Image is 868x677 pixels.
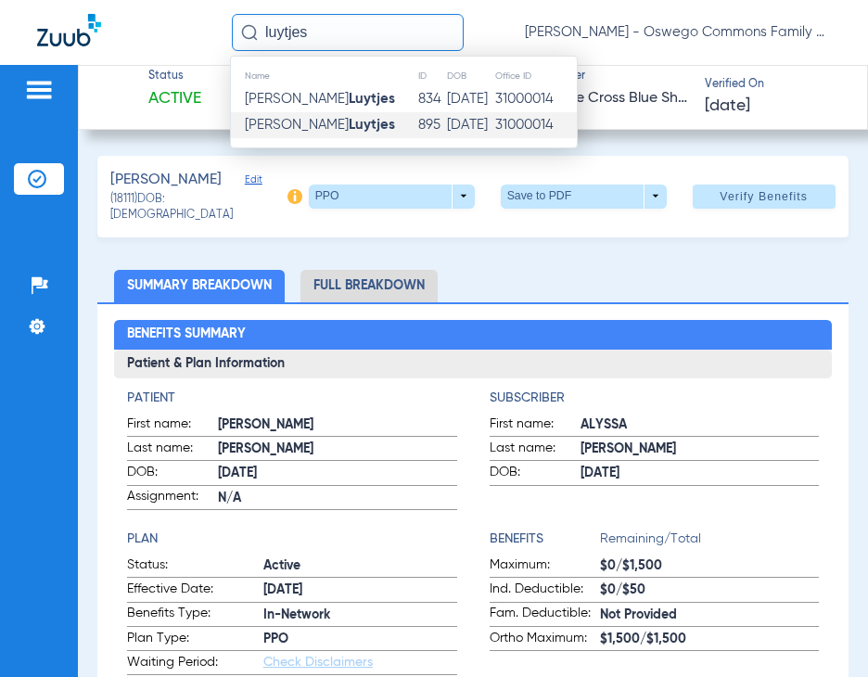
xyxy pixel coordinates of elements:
[490,530,600,556] app-breakdown-title: Benefits
[300,270,438,302] li: Full Breakdown
[148,87,201,110] span: Active
[494,66,577,86] th: Office ID
[600,530,820,556] span: Remaining/Total
[446,86,494,112] td: [DATE]
[490,530,600,549] h4: Benefits
[417,112,446,138] td: 895
[127,580,263,602] span: Effective Date:
[114,350,832,379] h3: Patient & Plan Information
[600,581,820,600] span: $0/$50
[245,173,262,191] span: Edit
[127,389,457,408] h4: Patient
[110,192,287,224] span: (18111) DOB: [DEMOGRAPHIC_DATA]
[555,69,688,85] span: Payer
[127,463,218,485] span: DOB:
[127,629,263,651] span: Plan Type:
[37,14,101,46] img: Zuub Logo
[446,66,494,86] th: DOB
[148,69,201,85] span: Status
[114,320,832,350] h2: Benefits Summary
[24,79,54,101] img: hamburger-icon
[494,112,577,138] td: 31000014
[705,77,837,94] span: Verified On
[494,86,577,112] td: 31000014
[127,530,457,549] h4: Plan
[490,439,581,461] span: Last name:
[490,389,820,408] h4: Subscriber
[127,556,263,578] span: Status:
[287,189,302,204] img: info-icon
[490,580,600,602] span: Ind. Deductible:
[693,185,836,209] button: Verify Benefits
[600,606,820,625] span: Not Provided
[218,489,457,508] span: N/A
[127,653,263,675] span: Waiting Period:
[110,169,222,192] span: [PERSON_NAME]
[218,464,457,483] span: [DATE]
[309,185,475,209] button: PPO
[263,656,373,669] a: Check Disclaimers
[245,92,395,106] span: [PERSON_NAME]
[127,415,218,437] span: First name:
[218,440,457,459] span: [PERSON_NAME]
[127,604,263,626] span: Benefits Type:
[490,463,581,485] span: DOB:
[231,66,417,86] th: Name
[490,604,600,626] span: Fam. Deductible:
[263,630,457,649] span: PPO
[417,66,446,86] th: ID
[490,629,600,651] span: Ortho Maximum:
[581,415,820,435] span: ALYSSA
[600,556,820,576] span: $0/$1,500
[114,270,285,302] li: Summary Breakdown
[446,112,494,138] td: [DATE]
[241,24,258,41] img: Search Icon
[705,95,750,118] span: [DATE]
[417,86,446,112] td: 834
[490,415,581,437] span: First name:
[525,23,831,42] span: [PERSON_NAME] - Oswego Commons Family Dental
[245,118,395,132] span: [PERSON_NAME]
[581,440,820,459] span: [PERSON_NAME]
[501,185,667,209] button: Save to PDF
[263,556,457,576] span: Active
[263,581,457,600] span: [DATE]
[349,92,395,106] strong: Luytjes
[600,630,820,649] span: $1,500/$1,500
[555,87,688,110] span: Blue Cross Blue Shield of [US_STATE]
[263,606,457,625] span: In-Network
[490,556,600,578] span: Maximum:
[127,439,218,461] span: Last name:
[218,415,457,435] span: [PERSON_NAME]
[127,487,218,509] span: Assignment:
[349,118,395,132] strong: Luytjes
[581,464,820,483] span: [DATE]
[720,189,808,204] span: Verify Benefits
[232,14,464,51] input: Search for patients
